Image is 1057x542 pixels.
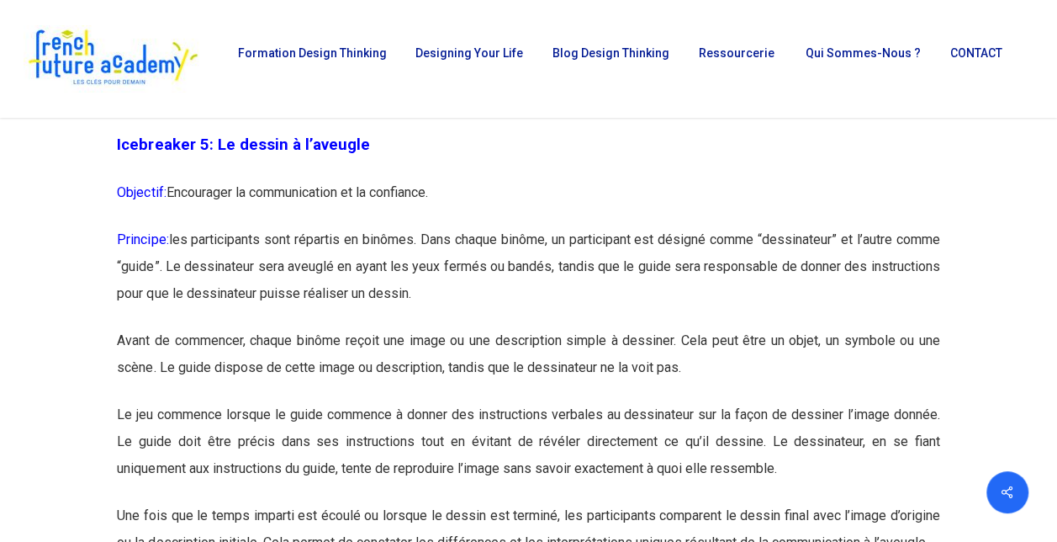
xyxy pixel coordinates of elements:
span: Qui sommes-nous ? [806,46,921,60]
span: Principe: [117,231,168,247]
span: Formation Design Thinking [238,46,387,60]
span: Icebreaker 5: Le dessin à l’aveugle [117,135,369,154]
img: French Future Academy [24,25,201,93]
span: Designing Your Life [415,46,523,60]
span: Blog Design Thinking [552,46,669,60]
a: Blog Design Thinking [544,47,674,71]
a: Qui sommes-nous ? [797,47,925,71]
a: Formation Design Thinking [230,47,390,71]
span: Objectif: [117,184,166,200]
p: Encourager la communication et la confiance. [117,179,939,226]
span: Ressourcerie [699,46,774,60]
a: Designing Your Life [407,47,527,71]
a: Ressourcerie [690,47,780,71]
p: Avant de commencer, chaque binôme reçoit une image ou une description simple à dessiner. Cela peu... [117,327,939,401]
p: Le jeu commence lorsque le guide commence à donner des instructions verbales au dessinateur sur l... [117,401,939,502]
p: les participants sont répartis en binômes. Dans chaque binôme, un participant est désigné comme “... [117,226,939,327]
a: CONTACT [942,47,1008,71]
span: CONTACT [950,46,1002,60]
